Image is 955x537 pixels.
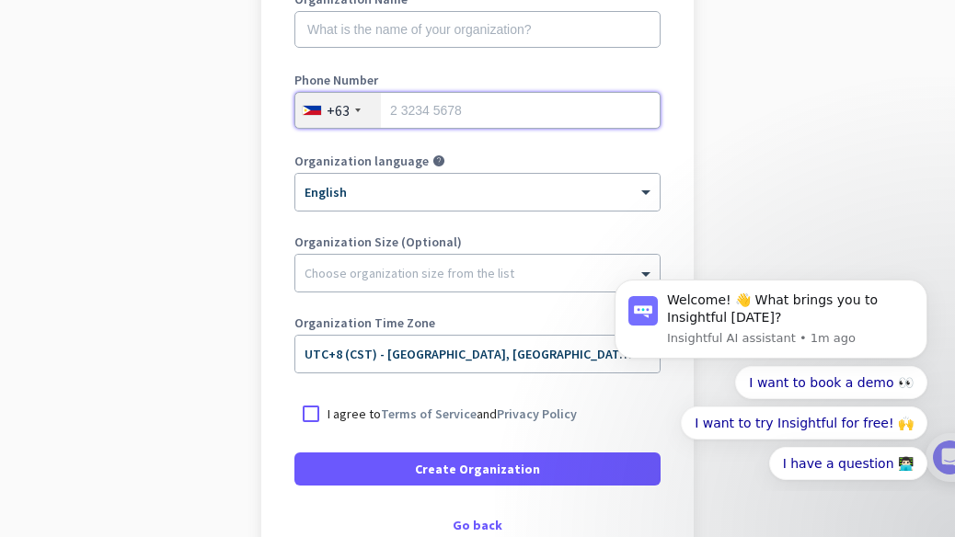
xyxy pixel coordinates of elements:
a: Terms of Service [381,406,477,422]
label: Organization language [294,154,429,167]
iframe: Intercom notifications message [587,265,955,491]
input: What is the name of your organization? [294,11,661,48]
div: +63 [327,101,350,120]
div: Go back [294,519,661,531]
button: Create Organization [294,452,661,486]
input: 2 3234 5678 [294,92,661,129]
label: Organization Size (Optional) [294,235,661,248]
a: Privacy Policy [497,406,577,422]
i: help [432,154,445,167]
p: I agree to and [328,405,577,423]
span: Create Organization [415,460,540,478]
label: Phone Number [294,74,661,86]
label: Organization Time Zone [294,316,661,329]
